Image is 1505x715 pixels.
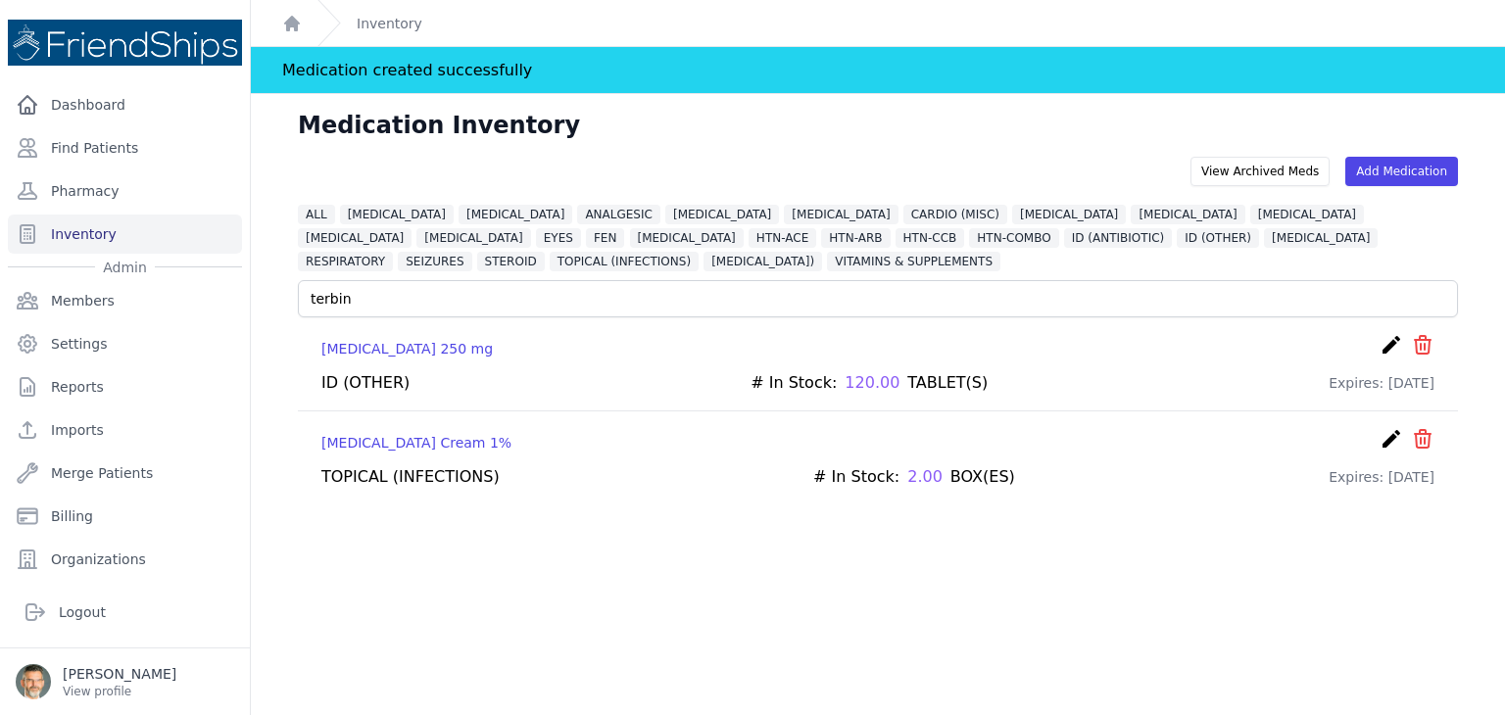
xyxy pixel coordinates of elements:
a: Merge Patients [8,453,242,493]
span: SEIZURES [398,252,471,271]
div: TOPICAL (INFECTIONS) [321,465,500,489]
span: STEROID [477,252,545,271]
span: [MEDICAL_DATA]) [704,252,822,271]
a: Add Medication [1345,157,1458,186]
span: TOPICAL (INFECTIONS) [550,252,699,271]
img: Medical Missions EMR [8,20,242,66]
span: [MEDICAL_DATA] [416,228,530,248]
a: [MEDICAL_DATA] 250 mg [321,339,493,358]
a: create [1380,427,1403,457]
a: Billing [8,497,242,536]
div: Medication created successfully [282,47,532,93]
a: Logout [16,593,234,632]
a: [MEDICAL_DATA] Cream 1% [321,433,511,453]
a: Reports [8,367,242,406]
div: # In Stock: BOX(ES) [813,465,1015,489]
span: EYES [536,228,581,248]
i: create [1380,427,1403,451]
a: Settings [8,324,242,363]
span: HTN-ARB [821,228,890,248]
span: ID (ANTIBIOTIC) [1064,228,1172,248]
span: ID (OTHER) [1177,228,1259,248]
span: [MEDICAL_DATA] [784,205,898,224]
a: Members [8,281,242,320]
span: 2.00 [907,465,943,489]
input: Search by: Name or NDC [298,280,1458,317]
div: # In Stock: TABLET(S) [751,371,988,395]
a: Find Patients [8,128,242,167]
p: [PERSON_NAME] [63,664,176,684]
span: 120.00 [845,371,899,395]
span: [MEDICAL_DATA] [1131,205,1244,224]
span: [MEDICAL_DATA] [1012,205,1126,224]
a: create [1380,333,1403,363]
h1: Medication Inventory [298,110,580,141]
div: ID (OTHER) [321,371,410,395]
a: Organizations [8,540,242,579]
div: Expires: [DATE] [1329,465,1434,489]
a: Pharmacy [8,171,242,211]
span: CARDIO (MISC) [903,205,1007,224]
span: ANALGESIC [577,205,660,224]
span: VITAMINS & SUPPLEMENTS [827,252,1000,271]
span: HTN-ACE [749,228,816,248]
span: [MEDICAL_DATA] [459,205,572,224]
a: Imports [8,410,242,450]
div: View Archived Meds [1190,157,1330,186]
span: [MEDICAL_DATA] [665,205,779,224]
a: Inventory [357,14,422,33]
span: [MEDICAL_DATA] [1250,205,1364,224]
span: FEN [586,228,624,248]
span: Admin [95,258,155,277]
a: [PERSON_NAME] View profile [16,664,234,699]
span: [MEDICAL_DATA] [630,228,744,248]
span: RESPIRATORY [298,252,393,271]
span: [MEDICAL_DATA] [298,228,412,248]
i: create [1380,333,1403,357]
span: ALL [298,205,335,224]
a: Inventory [8,214,242,254]
span: HTN-COMBO [969,228,1058,248]
span: HTN-CCB [896,228,965,248]
div: Expires: [DATE] [1329,371,1434,395]
span: [MEDICAL_DATA] [1264,228,1378,248]
div: Notification [251,47,1505,94]
a: Dashboard [8,85,242,124]
p: View profile [63,684,176,699]
span: [MEDICAL_DATA] [340,205,454,224]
